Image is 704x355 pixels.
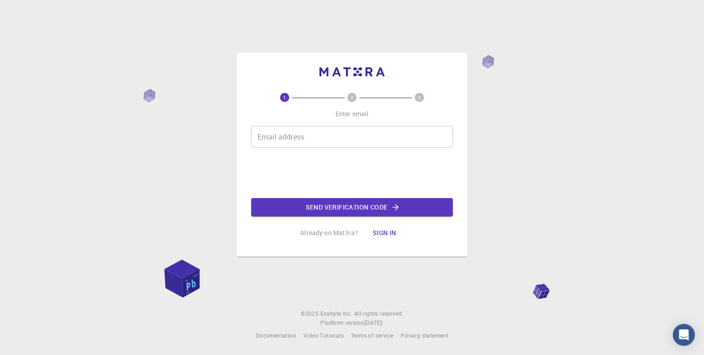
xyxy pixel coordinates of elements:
[320,309,352,318] a: Exabyte Inc.
[282,155,422,191] iframe: reCAPTCHA
[335,109,369,118] p: Enter email
[320,318,364,328] span: Platform version
[673,324,695,346] div: Open Intercom Messenger
[303,332,344,339] span: Video Tutorials
[251,198,453,216] button: Send verification code
[301,309,320,318] span: © 2025
[364,319,384,326] span: [DATE] .
[365,224,404,242] button: Sign in
[364,318,384,328] a: [DATE].
[256,331,296,340] a: Documentation
[303,331,344,340] a: Video Tutorials
[351,332,393,339] span: Terms of service
[418,94,421,101] text: 3
[354,309,403,318] span: All rights reserved.
[300,228,358,237] p: Already on Mat3ra?
[351,331,393,340] a: Terms of service
[283,94,286,101] text: 1
[351,94,353,101] text: 2
[256,332,296,339] span: Documentation
[401,332,448,339] span: Privacy statement
[401,331,448,340] a: Privacy statement
[320,310,352,317] span: Exabyte Inc.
